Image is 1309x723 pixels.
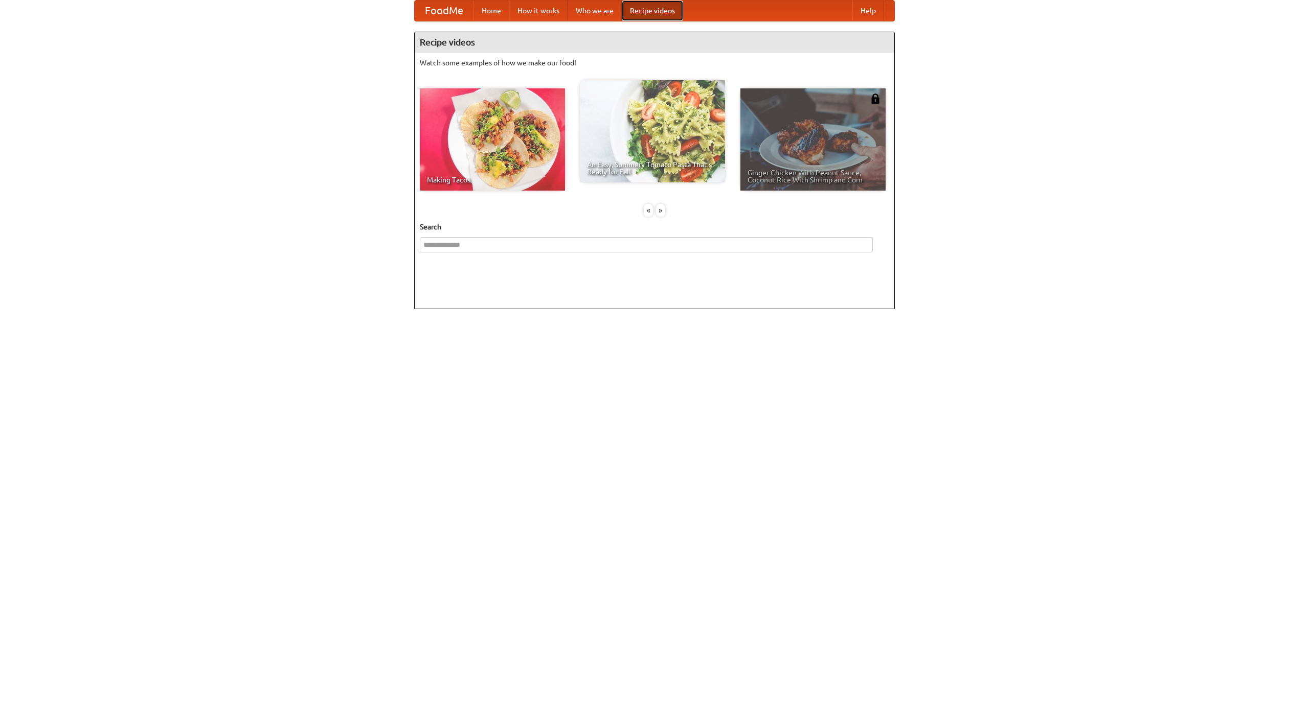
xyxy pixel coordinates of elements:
a: Recipe videos [622,1,683,21]
a: How it works [509,1,568,21]
a: An Easy, Summery Tomato Pasta That's Ready for Fall [580,80,725,182]
a: Help [852,1,884,21]
h4: Recipe videos [415,32,894,53]
a: FoodMe [415,1,473,21]
div: » [656,204,665,217]
p: Watch some examples of how we make our food! [420,58,889,68]
img: 483408.png [870,94,881,104]
a: Making Tacos [420,88,565,191]
a: Who we are [568,1,622,21]
a: Home [473,1,509,21]
span: An Easy, Summery Tomato Pasta That's Ready for Fall [587,161,718,175]
h5: Search [420,222,889,232]
span: Making Tacos [427,176,558,183]
div: « [644,204,653,217]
